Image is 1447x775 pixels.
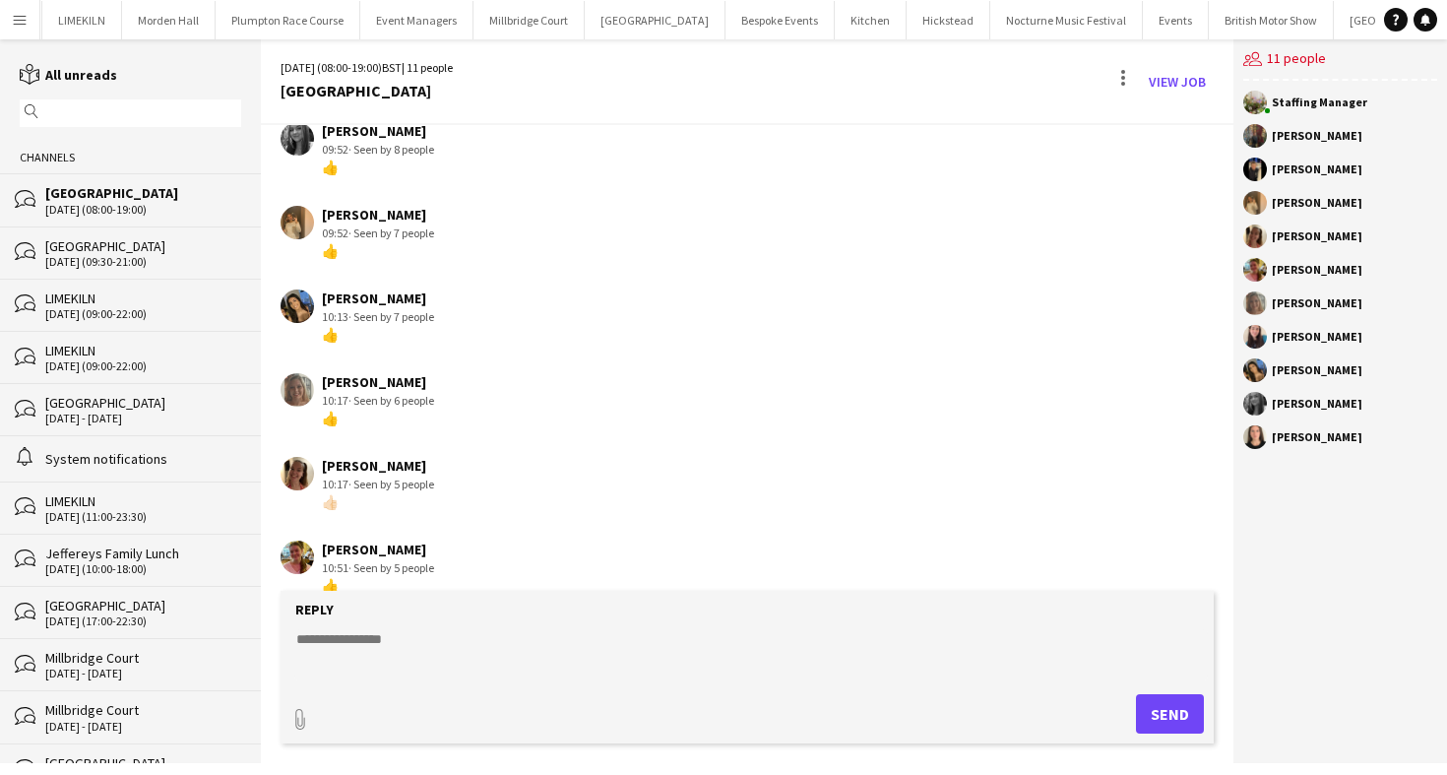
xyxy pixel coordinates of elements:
div: [PERSON_NAME] [1272,364,1362,376]
div: LIMEKILN [45,290,241,307]
div: [DATE] (09:00-22:00) [45,359,241,373]
div: [DATE] (10:00-18:00) [45,562,241,576]
span: · Seen by 7 people [348,309,434,324]
div: [GEOGRAPHIC_DATA] [45,237,241,255]
div: 👍 [322,159,434,176]
button: British Motor Show [1209,1,1334,39]
button: Hickstead [907,1,990,39]
button: Plumpton Race Course [216,1,360,39]
div: [GEOGRAPHIC_DATA] [281,82,453,99]
button: Kitchen [835,1,907,39]
div: [PERSON_NAME] [322,373,434,391]
div: [DATE] (17:00-22:30) [45,614,241,628]
div: [PERSON_NAME] [1272,264,1362,276]
span: · Seen by 6 people [348,393,434,408]
button: Nocturne Music Festival [990,1,1143,39]
div: LIMEKILN [45,342,241,359]
div: [DATE] (08:00-19:00) [45,203,241,217]
div: [GEOGRAPHIC_DATA] [45,597,241,614]
div: [PERSON_NAME] [322,457,434,475]
div: Millbridge Court [45,649,241,667]
div: System notifications [45,450,241,468]
div: [DATE] - [DATE] [45,667,241,680]
button: Bespoke Events [725,1,835,39]
span: · Seen by 5 people [348,477,434,491]
label: Reply [295,601,334,618]
div: 10:17 [322,392,434,410]
div: [DATE] (09:30-21:00) [45,255,241,269]
button: Morden Hall [122,1,216,39]
div: [PERSON_NAME] [1272,297,1362,309]
div: 10:17 [322,476,434,493]
div: 10:51 [322,559,434,577]
div: [DATE] (09:00-22:00) [45,307,241,321]
div: 👍 [322,326,434,344]
div: [GEOGRAPHIC_DATA] [45,394,241,412]
div: [DATE] - [DATE] [45,412,241,425]
button: Millbridge Court [473,1,585,39]
a: View Job [1141,66,1214,97]
div: 11 people [1243,39,1437,81]
div: [PERSON_NAME] [322,290,434,307]
div: [PERSON_NAME] [1272,398,1362,410]
span: · Seen by 8 people [348,142,434,157]
div: [PERSON_NAME] [1272,431,1362,443]
div: 10:13 [322,308,434,326]
div: [PERSON_NAME] [1272,197,1362,209]
div: [GEOGRAPHIC_DATA] [45,754,241,772]
div: 👍🏻 [322,493,434,511]
div: [DATE] - [DATE] [45,720,241,734]
button: [GEOGRAPHIC_DATA] [585,1,725,39]
div: 09:52 [322,225,434,242]
div: [PERSON_NAME] [322,206,434,224]
span: · Seen by 7 people [348,226,434,240]
div: [PERSON_NAME] [1272,230,1362,242]
div: LIMEKILN [45,492,241,510]
div: 09:52 [322,141,434,159]
div: Jeffereys Family Lunch [45,545,241,562]
div: [PERSON_NAME] [1272,331,1362,343]
button: Events [1143,1,1209,39]
div: Millbridge Court [45,701,241,719]
div: 👍 [322,242,434,260]
button: Event Managers [360,1,473,39]
div: [PERSON_NAME] [322,122,434,140]
div: [GEOGRAPHIC_DATA] [45,184,241,202]
button: LIMEKILN [42,1,122,39]
div: 👍 [322,577,434,595]
div: [PERSON_NAME] [322,541,434,558]
span: BST [382,60,402,75]
div: 👍 [322,410,434,427]
a: All unreads [20,66,117,84]
button: Send [1136,694,1204,734]
div: [PERSON_NAME] [1272,130,1362,142]
div: [DATE] (11:00-23:30) [45,510,241,524]
div: [PERSON_NAME] [1272,163,1362,175]
span: · Seen by 5 people [348,560,434,575]
div: [DATE] (08:00-19:00) | 11 people [281,59,453,77]
div: Staffing Manager [1272,97,1367,108]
